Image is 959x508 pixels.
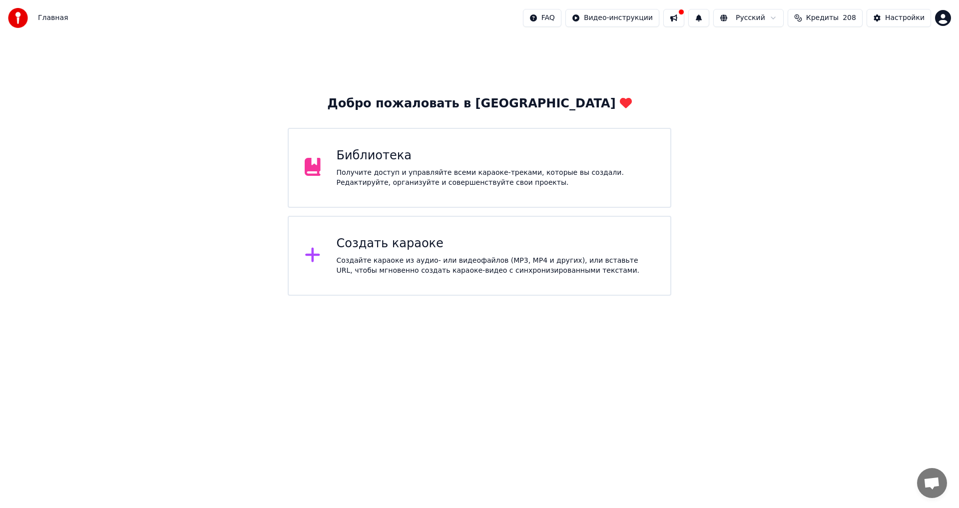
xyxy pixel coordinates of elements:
[806,13,839,23] span: Кредиты
[565,9,659,27] button: Видео-инструкции
[337,148,655,164] div: Библиотека
[917,468,947,498] div: Открытый чат
[885,13,925,23] div: Настройки
[38,13,68,23] nav: breadcrumb
[337,168,655,188] div: Получите доступ и управляйте всеми караоке-треками, которые вы создали. Редактируйте, организуйте...
[327,96,631,112] div: Добро пожаловать в [GEOGRAPHIC_DATA]
[8,8,28,28] img: youka
[337,236,655,252] div: Создать караоке
[788,9,863,27] button: Кредиты208
[523,9,561,27] button: FAQ
[38,13,68,23] span: Главная
[843,13,856,23] span: 208
[337,256,655,276] div: Создайте караоке из аудио- или видеофайлов (MP3, MP4 и других), или вставьте URL, чтобы мгновенно...
[867,9,931,27] button: Настройки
